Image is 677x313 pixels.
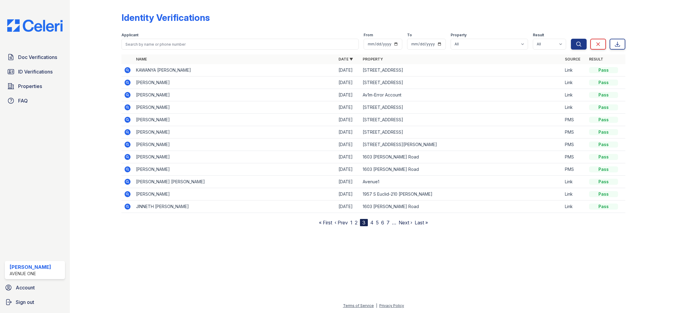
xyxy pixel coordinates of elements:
a: 1 [350,220,352,226]
div: Pass [589,142,618,148]
td: [PERSON_NAME] [134,151,336,163]
td: Link [562,176,587,188]
div: Pass [589,191,618,197]
td: [DATE] [336,101,360,114]
td: [DATE] [336,139,360,151]
td: Link [562,101,587,114]
td: Avenue1 [360,176,562,188]
td: PMS [562,151,587,163]
td: 1603 [PERSON_NAME] Road [360,201,562,213]
td: JINNETH [PERSON_NAME] [134,201,336,213]
td: [PERSON_NAME] [134,126,336,139]
td: [STREET_ADDRESS] [360,77,562,89]
a: 5 [376,220,379,226]
label: Result [533,33,544,37]
span: ID Verifications [18,68,53,75]
td: [STREET_ADDRESS] [360,101,562,114]
td: [DATE] [336,188,360,201]
a: FAQ [5,95,65,107]
span: Account [16,284,35,291]
label: To [407,33,412,37]
td: [DATE] [336,201,360,213]
a: ID Verifications [5,66,65,78]
a: Properties [5,80,65,92]
a: 2 [355,220,358,226]
td: [STREET_ADDRESS][PERSON_NAME] [360,139,562,151]
td: Link [562,188,587,201]
a: ‹ Prev [335,220,348,226]
td: [DATE] [336,64,360,77]
td: [DATE] [336,114,360,126]
a: Source [565,57,580,61]
td: Link [562,89,587,101]
td: PMS [562,139,587,151]
td: PMS [562,114,587,126]
td: [DATE] [336,89,360,101]
a: Sign out [2,296,67,308]
td: [PERSON_NAME] [134,101,336,114]
div: Pass [589,166,618,172]
td: PMS [562,163,587,176]
td: [STREET_ADDRESS] [360,114,562,126]
td: Av1m-Error Account [360,89,562,101]
td: [DATE] [336,151,360,163]
span: Doc Verifications [18,54,57,61]
div: Pass [589,179,618,185]
td: [DATE] [336,126,360,139]
a: Property [363,57,383,61]
td: Link [562,77,587,89]
a: 7 [387,220,390,226]
a: Next › [399,220,412,226]
td: [PERSON_NAME] [134,89,336,101]
td: Link [562,201,587,213]
a: Privacy Policy [379,303,404,308]
td: KAWANYA [PERSON_NAME] [134,64,336,77]
td: [DATE] [336,176,360,188]
a: « First [319,220,332,226]
td: [PERSON_NAME] [134,77,336,89]
div: Pass [589,92,618,98]
a: Doc Verifications [5,51,65,63]
span: FAQ [18,97,28,104]
div: Identity Verifications [121,12,210,23]
a: Name [136,57,147,61]
div: Avenue One [10,271,51,277]
a: 6 [381,220,384,226]
div: Pass [589,80,618,86]
td: [DATE] [336,77,360,89]
span: Sign out [16,298,34,306]
div: Pass [589,117,618,123]
td: [PERSON_NAME] [PERSON_NAME] [134,176,336,188]
td: PMS [562,126,587,139]
td: 1603 [PERSON_NAME] Road [360,151,562,163]
label: Property [451,33,467,37]
div: Pass [589,104,618,110]
a: Result [589,57,603,61]
td: Link [562,64,587,77]
td: [PERSON_NAME] [134,188,336,201]
input: Search by name or phone number [121,39,359,50]
div: 3 [360,219,368,226]
label: From [364,33,373,37]
td: [PERSON_NAME] [134,163,336,176]
div: Pass [589,67,618,73]
div: [PERSON_NAME] [10,263,51,271]
img: CE_Logo_Blue-a8612792a0a2168367f1c8372b55b34899dd931a85d93a1a3d3e32e68fde9ad4.png [2,19,67,32]
span: … [392,219,396,226]
a: Terms of Service [343,303,374,308]
td: 1957 S Euclid-210 [PERSON_NAME] [360,188,562,201]
a: Date ▼ [338,57,353,61]
span: Properties [18,83,42,90]
a: Last » [415,220,428,226]
a: 4 [370,220,374,226]
td: [STREET_ADDRESS] [360,64,562,77]
div: | [376,303,377,308]
td: 1603 [PERSON_NAME] Road [360,163,562,176]
div: Pass [589,129,618,135]
td: [STREET_ADDRESS] [360,126,562,139]
div: Pass [589,154,618,160]
div: Pass [589,204,618,210]
td: [DATE] [336,163,360,176]
label: Applicant [121,33,138,37]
